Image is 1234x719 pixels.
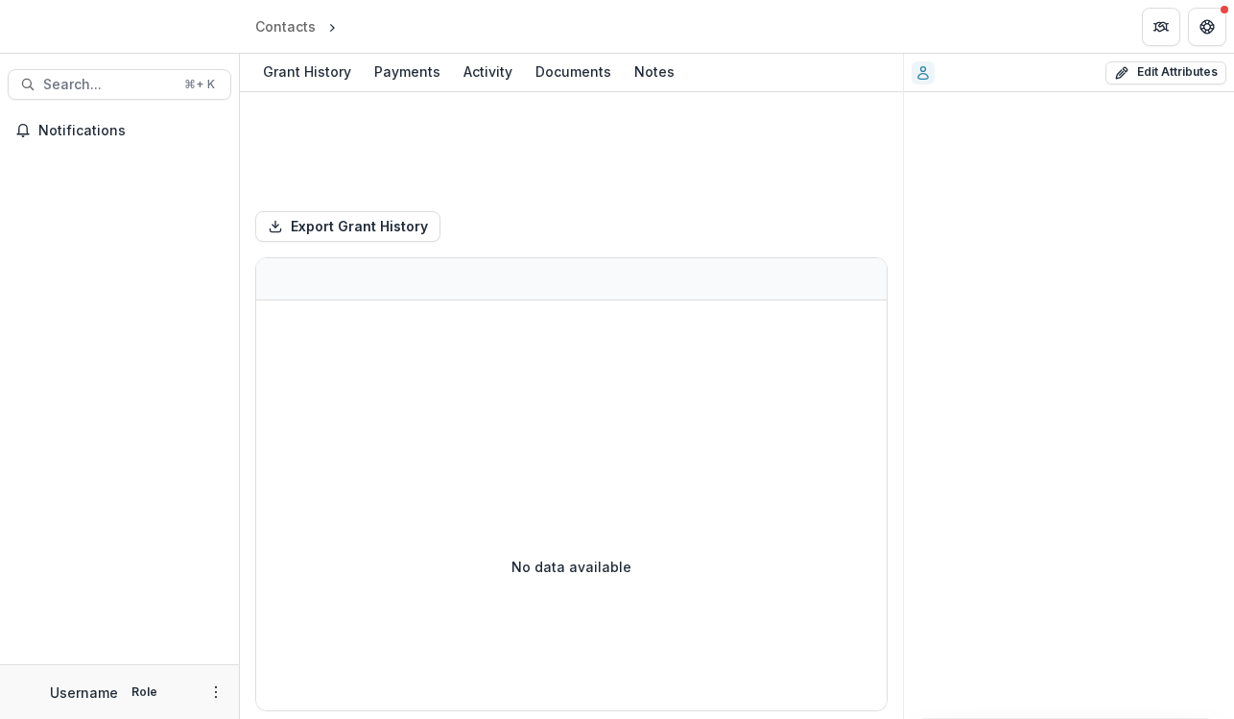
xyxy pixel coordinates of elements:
div: Documents [528,58,619,85]
div: Payments [367,58,448,85]
button: Search... [8,69,231,100]
div: Notes [627,58,682,85]
a: Notes [627,54,682,91]
a: Documents [528,54,619,91]
div: Grant History [255,58,359,85]
p: Role [126,683,163,701]
button: Notifications [8,115,231,146]
div: Activity [456,58,520,85]
div: ⌘ + K [180,74,219,95]
span: Search... [43,77,173,93]
button: Get Help [1188,8,1226,46]
a: Payments [367,54,448,91]
a: Activity [456,54,520,91]
button: Export Grant History [255,211,440,242]
button: Edit Attributes [1105,61,1226,84]
p: No data available [511,557,631,577]
a: Contacts [248,12,323,40]
p: Username [50,683,118,703]
button: More [204,681,227,704]
nav: breadcrumb [248,12,422,40]
a: Grant History [255,54,359,91]
span: Notifications [38,123,224,139]
button: Partners [1142,8,1180,46]
div: Contacts [255,16,316,36]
